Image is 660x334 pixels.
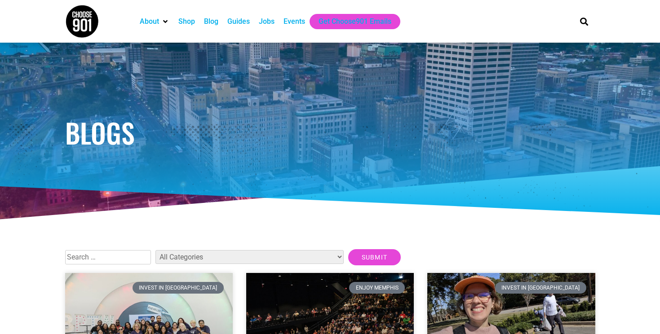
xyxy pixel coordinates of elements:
[204,16,218,27] a: Blog
[140,16,159,27] a: About
[283,16,305,27] a: Events
[259,16,275,27] a: Jobs
[135,14,565,29] nav: Main nav
[135,14,174,29] div: About
[319,16,391,27] a: Get Choose901 Emails
[576,14,591,29] div: Search
[133,282,224,294] div: Invest in [GEOGRAPHIC_DATA]
[65,250,151,264] input: Search …
[495,282,586,294] div: Invest in [GEOGRAPHIC_DATA]
[348,249,401,265] input: Submit
[178,16,195,27] a: Shop
[65,119,595,146] h1: Blogs
[349,282,405,294] div: Enjoy Memphis
[227,16,250,27] a: Guides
